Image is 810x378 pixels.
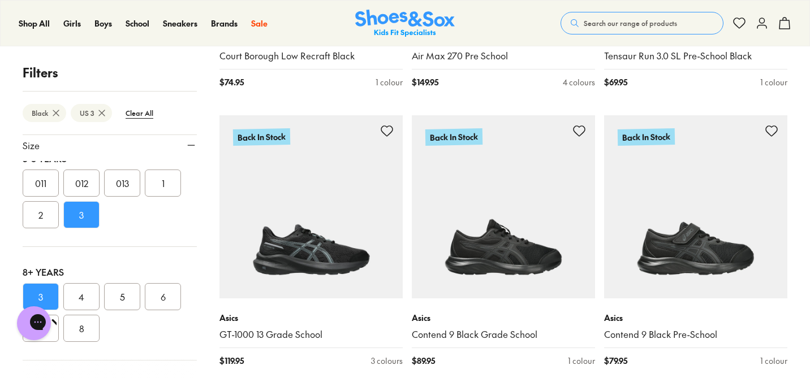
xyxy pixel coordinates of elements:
span: $ 79.95 [604,355,627,367]
div: 1 colour [760,76,787,88]
a: Sneakers [163,18,197,29]
a: Back In Stock [219,115,403,298]
div: 1 colour [376,76,403,88]
a: Contend 9 Black Grade School [412,328,595,341]
button: 3 [23,283,59,310]
btn: US 3 [71,104,112,122]
btn: Clear All [117,103,162,123]
a: Brands [211,18,238,29]
a: Boys [94,18,112,29]
img: SNS_Logo_Responsive.svg [355,10,455,37]
p: Asics [604,312,787,324]
p: Back In Stock [425,128,482,146]
span: $ 149.95 [412,76,438,88]
a: Tensaur Run 3.0 SL Pre-School Black [604,50,787,62]
a: Contend 9 Black Pre-School [604,328,787,341]
button: 8 [63,315,100,342]
button: Search our range of products [561,12,723,34]
a: School [126,18,149,29]
p: Back In Stock [233,128,290,146]
a: Court Borough Low Recraft Black [219,50,403,62]
span: $ 69.95 [604,76,627,88]
button: 012 [63,170,100,197]
div: 1 colour [760,355,787,367]
button: 6 [145,283,181,310]
button: 4 [63,283,100,310]
div: 8+ Years [23,265,197,279]
a: Back In Stock [412,115,595,298]
button: 2 [23,201,59,228]
a: Girls [63,18,81,29]
div: 3 colours [371,355,403,367]
span: $ 119.95 [219,355,244,367]
span: Size [23,138,40,152]
a: GT-1000 13 Grade School [219,328,403,341]
button: 013 [104,170,140,197]
a: Shoes & Sox [355,10,455,37]
iframe: Gorgias live chat messenger [11,302,57,344]
span: $ 74.95 [219,76,244,88]
a: Shop All [19,18,50,29]
button: 5 [104,283,140,310]
span: $ 89.95 [412,355,435,367]
a: Sale [251,18,268,29]
btn: Black [23,104,66,122]
a: Back In Stock [604,115,787,298]
p: Asics [412,312,595,324]
p: Filters [23,63,197,82]
span: Search our range of products [584,18,677,28]
p: Asics [219,312,403,324]
button: 1 [145,170,181,197]
button: Size [23,129,197,161]
a: Air Max 270 Pre School [412,50,595,62]
button: 3 [63,201,100,228]
button: 011 [23,170,59,197]
div: 1 colour [568,355,595,367]
div: 4 colours [563,76,595,88]
p: Back In Stock [617,127,675,147]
